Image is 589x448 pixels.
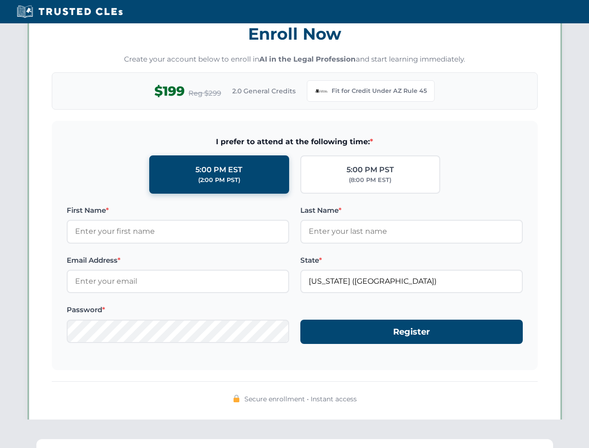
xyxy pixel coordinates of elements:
[67,205,289,216] label: First Name
[198,175,240,185] div: (2:00 PM PST)
[154,81,185,102] span: $199
[300,220,523,243] input: Enter your last name
[67,255,289,266] label: Email Address
[244,394,357,404] span: Secure enrollment • Instant access
[14,5,125,19] img: Trusted CLEs
[232,86,296,96] span: 2.0 General Credits
[300,205,523,216] label: Last Name
[300,270,523,293] input: Arizona (AZ)
[349,175,391,185] div: (8:00 PM EST)
[300,320,523,344] button: Register
[195,164,243,176] div: 5:00 PM EST
[67,270,289,293] input: Enter your email
[259,55,356,63] strong: AI in the Legal Profession
[332,86,427,96] span: Fit for Credit Under AZ Rule 45
[188,88,221,99] span: Reg $299
[52,54,538,65] p: Create your account below to enroll in and start learning immediately.
[52,19,538,49] h3: Enroll Now
[300,255,523,266] label: State
[67,304,289,315] label: Password
[346,164,394,176] div: 5:00 PM PST
[67,136,523,148] span: I prefer to attend at the following time:
[233,395,240,402] img: 🔒
[315,84,328,98] img: Arizona Bar
[67,220,289,243] input: Enter your first name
